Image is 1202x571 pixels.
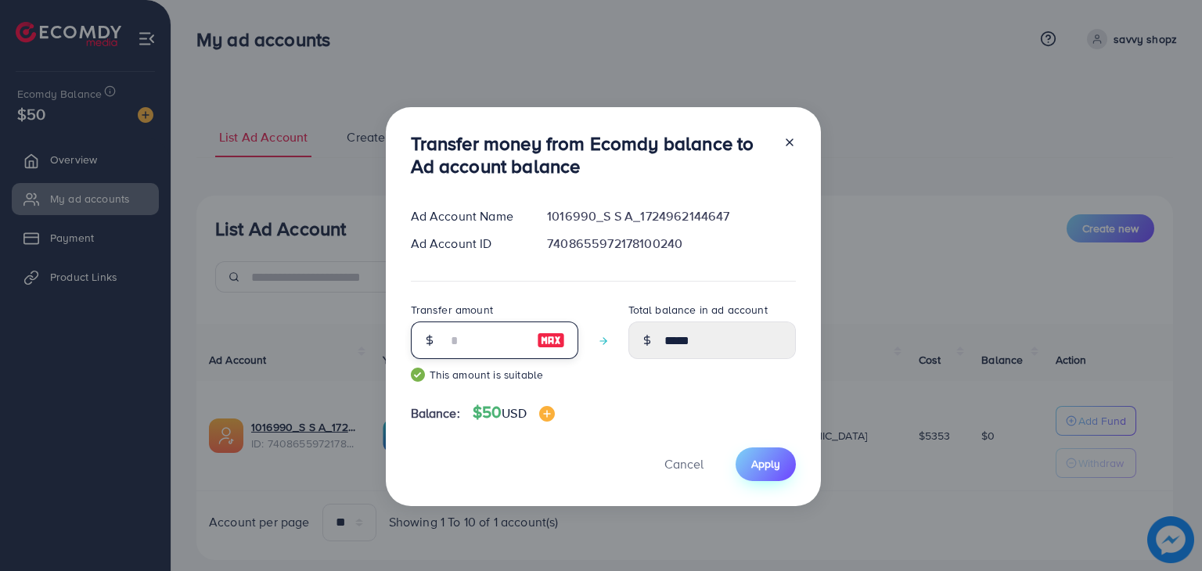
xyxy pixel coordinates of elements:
[398,235,535,253] div: Ad Account ID
[411,302,493,318] label: Transfer amount
[411,132,771,178] h3: Transfer money from Ecomdy balance to Ad account balance
[502,404,526,422] span: USD
[751,456,780,472] span: Apply
[645,447,723,481] button: Cancel
[736,447,796,481] button: Apply
[534,235,808,253] div: 7408655972178100240
[411,367,578,382] small: This amount is suitable
[537,331,565,350] img: image
[411,368,425,382] img: guide
[411,404,460,422] span: Balance:
[473,403,555,422] h4: $50
[628,302,768,318] label: Total balance in ad account
[398,207,535,225] div: Ad Account Name
[664,455,704,472] span: Cancel
[539,406,555,422] img: image
[534,207,808,225] div: 1016990_S S A_1724962144647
